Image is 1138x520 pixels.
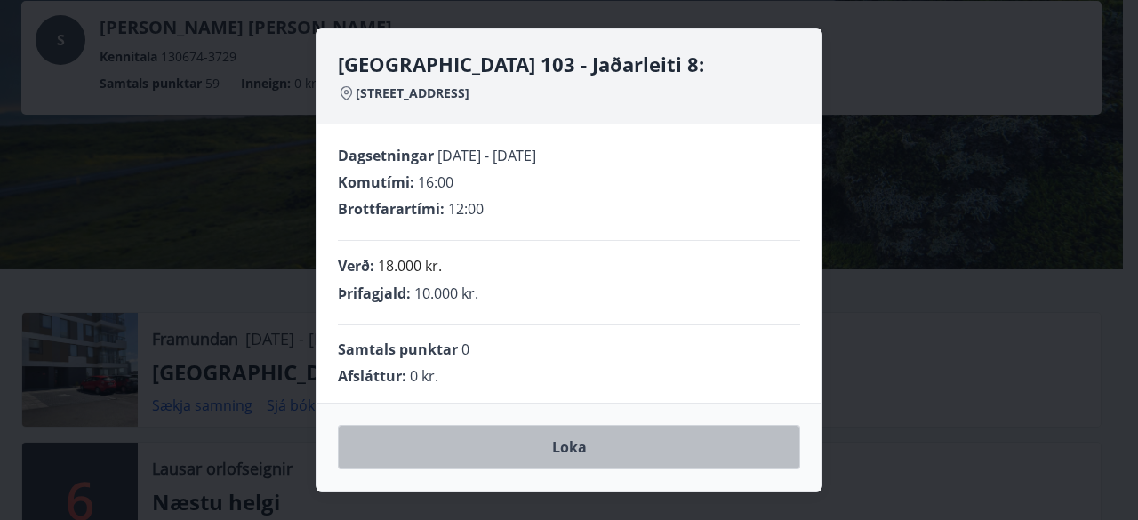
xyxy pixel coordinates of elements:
span: Afsláttur : [338,366,406,386]
span: [DATE] - [DATE] [437,146,536,165]
p: 18.000 kr. [378,255,442,276]
button: Loka [338,425,800,469]
span: 0 [461,340,469,359]
span: 10.000 kr. [414,284,478,303]
span: [STREET_ADDRESS] [356,84,469,102]
span: Verð : [338,256,374,276]
span: 12:00 [448,199,484,219]
h4: [GEOGRAPHIC_DATA] 103 - Jaðarleiti 8: [338,51,800,77]
span: Brottfarartími : [338,199,445,219]
span: Komutími : [338,172,414,192]
span: 0 kr. [410,366,438,386]
span: Samtals punktar [338,340,458,359]
span: Dagsetningar [338,146,434,165]
span: 16:00 [418,172,453,192]
span: Þrifagjald : [338,284,411,303]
